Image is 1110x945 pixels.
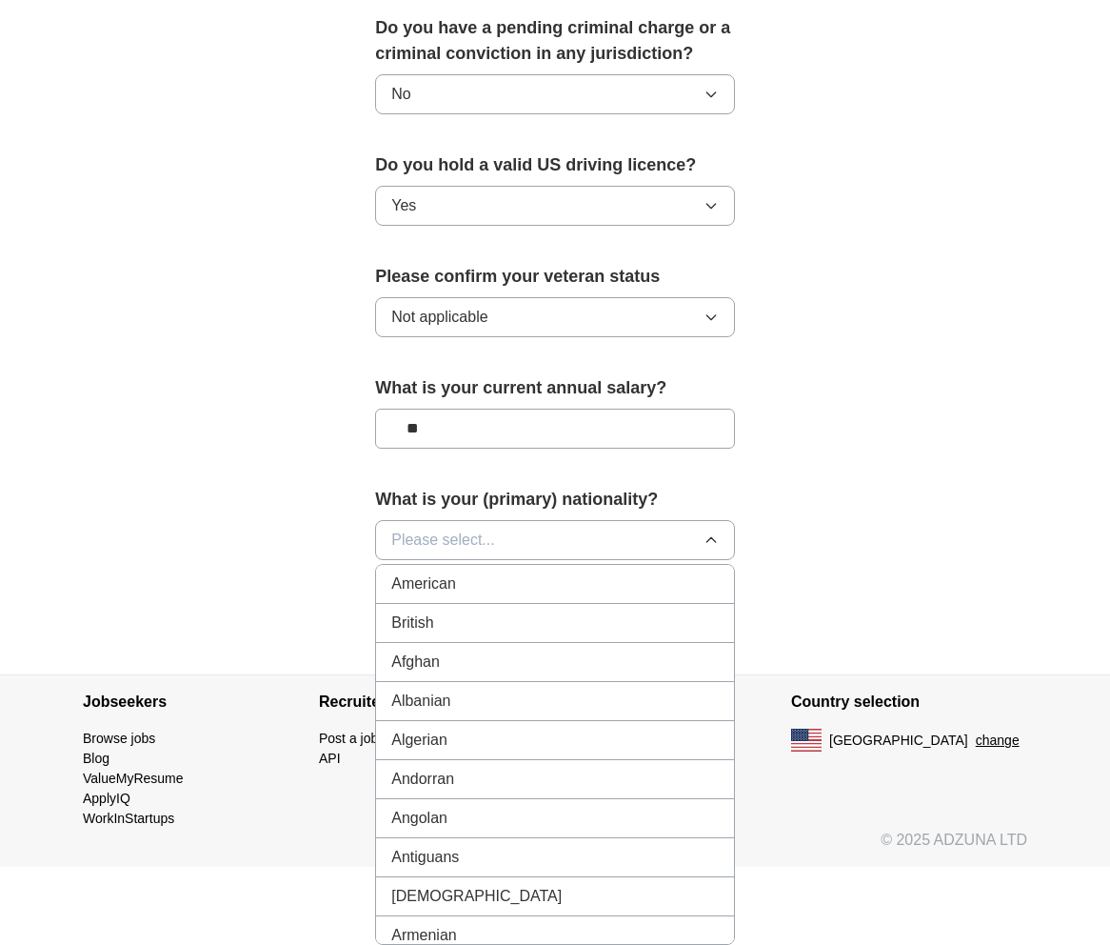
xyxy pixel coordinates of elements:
[83,791,130,806] a: ApplyIQ
[375,152,735,178] label: Do you hold a valid US driving licence?
[391,807,447,830] span: Angolan
[391,729,447,752] span: Algerian
[391,846,459,869] span: Antiguans
[375,520,735,560] button: Please select...
[83,731,155,746] a: Browse jobs
[391,194,416,217] span: Yes
[319,751,341,766] a: API
[68,829,1042,867] div: © 2025 ADZUNA LTD
[375,375,735,401] label: What is your current annual salary?
[391,612,433,634] span: British
[391,573,456,595] span: American
[375,264,735,290] label: Please confirm your veteran status
[83,751,109,766] a: Blog
[375,186,735,226] button: Yes
[391,768,454,791] span: Andorran
[829,731,968,751] span: [GEOGRAPHIC_DATA]
[391,690,450,713] span: Albanian
[375,15,735,67] label: Do you have a pending criminal charge or a criminal conviction in any jurisdiction?
[83,811,174,826] a: WorkInStartups
[319,731,378,746] a: Post a job
[791,729,822,752] img: US flag
[391,306,487,329] span: Not applicable
[791,675,1027,729] h4: Country selection
[391,529,495,552] span: Please select...
[83,771,184,786] a: ValueMyResume
[391,651,440,674] span: Afghan
[375,487,735,513] label: What is your (primary) nationality?
[375,74,735,114] button: No
[976,731,1020,751] button: change
[391,83,410,106] span: No
[391,885,562,908] span: [DEMOGRAPHIC_DATA]
[375,297,735,337] button: Not applicable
